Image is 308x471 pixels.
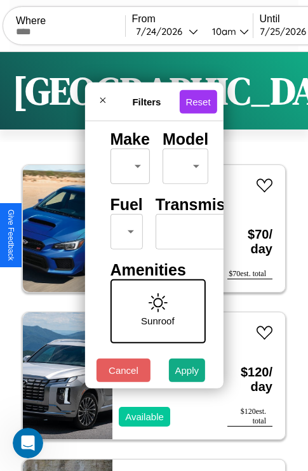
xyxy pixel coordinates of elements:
[110,261,198,279] h4: Amenities
[227,352,272,407] h3: $ 120 / day
[132,25,202,38] button: 7/24/2026
[163,130,208,149] h4: Model
[16,15,125,27] label: Where
[97,359,151,382] button: Cancel
[156,196,258,214] h4: Transmission
[202,25,253,38] button: 10am
[136,25,189,37] div: 7 / 24 / 2026
[227,215,272,269] h3: $ 70 / day
[179,90,217,113] button: Reset
[141,312,175,329] p: Sunroof
[169,359,206,382] button: Apply
[132,13,253,25] label: From
[125,408,164,425] p: Available
[114,96,179,107] h4: Filters
[13,428,43,458] iframe: Intercom live chat
[227,269,272,279] div: $ 70 est. total
[227,407,272,427] div: $ 120 est. total
[6,209,15,261] div: Give Feedback
[110,196,142,214] h4: Fuel
[206,25,239,37] div: 10am
[110,130,150,149] h4: Make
